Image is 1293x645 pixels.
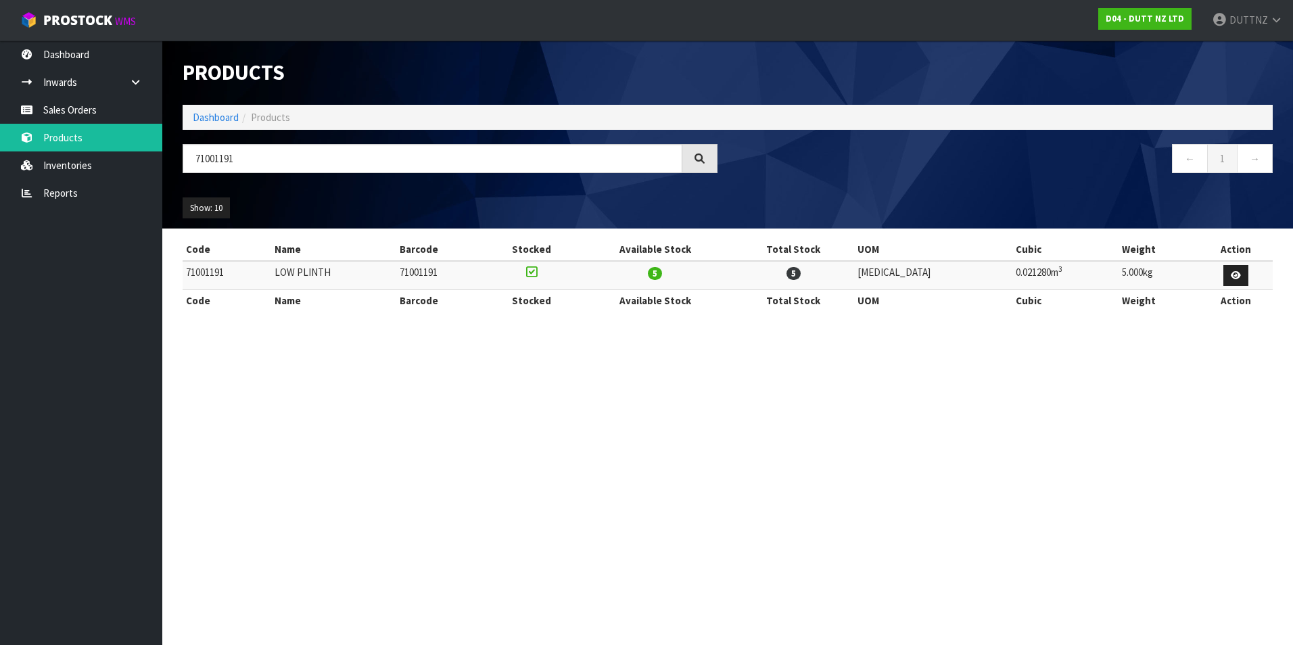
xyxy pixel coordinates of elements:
th: Available Stock [578,239,733,260]
th: Total Stock [733,290,854,312]
th: Code [183,290,271,312]
td: LOW PLINTH [271,261,396,290]
th: Weight [1119,239,1199,260]
td: 5.000kg [1119,261,1199,290]
span: DUTTNZ [1229,14,1268,26]
th: UOM [854,239,1012,260]
a: 1 [1207,144,1238,173]
th: Weight [1119,290,1199,312]
h1: Products [183,61,718,85]
span: ProStock [43,11,112,29]
th: Available Stock [578,290,733,312]
th: Cubic [1012,239,1119,260]
span: 5 [786,267,801,280]
img: cube-alt.png [20,11,37,28]
input: Search products [183,144,682,173]
th: Action [1199,290,1273,312]
a: ← [1172,144,1208,173]
th: Action [1199,239,1273,260]
a: → [1237,144,1273,173]
th: UOM [854,290,1012,312]
button: Show: 10 [183,197,230,219]
th: Code [183,239,271,260]
small: WMS [115,15,136,28]
th: Stocked [486,239,578,260]
td: 71001191 [396,261,486,290]
th: Barcode [396,239,486,260]
sup: 3 [1058,264,1062,274]
th: Name [271,239,396,260]
td: 71001191 [183,261,271,290]
th: Cubic [1012,290,1119,312]
span: 5 [648,267,662,280]
strong: D04 - DUTT NZ LTD [1106,13,1184,24]
th: Name [271,290,396,312]
td: 0.021280m [1012,261,1119,290]
td: [MEDICAL_DATA] [854,261,1012,290]
th: Total Stock [733,239,854,260]
span: Products [251,111,290,124]
a: Dashboard [193,111,239,124]
nav: Page navigation [738,144,1273,177]
th: Barcode [396,290,486,312]
th: Stocked [486,290,578,312]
